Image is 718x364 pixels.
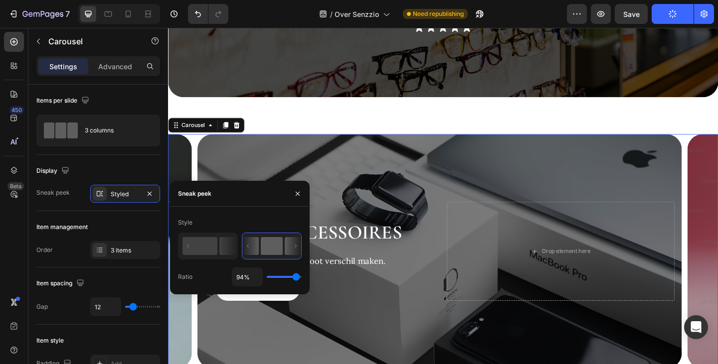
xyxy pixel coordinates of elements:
[7,182,24,190] div: Beta
[407,239,460,247] div: Drop element here
[36,188,70,197] div: Sneak peek
[335,9,379,19] span: Over Senzzio
[178,272,192,281] div: Ratio
[36,245,53,254] div: Order
[36,302,48,311] div: Gap
[232,268,262,286] input: Auto
[168,28,718,364] iframe: Design area
[188,4,228,24] div: Undo/Redo
[111,190,140,199] div: Styled
[53,246,286,262] p: Kleine details die een groot verschil maken.
[111,246,158,255] div: 3 items
[36,94,91,108] div: Items per slide
[623,10,640,18] span: Save
[330,9,333,19] span: /
[9,106,24,114] div: 450
[413,9,464,18] span: Need republishing
[52,271,144,297] button: <p>Bekijk meer</p>
[48,35,133,47] p: Carousel
[65,8,70,20] p: 7
[36,223,88,232] div: Item management
[684,315,708,339] div: Open Intercom Messenger
[178,218,192,227] div: Style
[52,205,287,240] h2: Woonaccessoires
[36,164,71,178] div: Display
[615,4,648,24] button: Save
[98,61,132,72] p: Advanced
[49,61,77,72] p: Settings
[12,102,42,111] div: Carousel
[178,189,211,198] div: Sneak peek
[36,336,64,345] div: Item style
[85,119,146,142] div: 3 columns
[4,4,74,24] button: 7
[36,277,86,290] div: Item spacing
[72,278,124,290] p: Bekijk meer
[91,298,121,316] input: Auto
